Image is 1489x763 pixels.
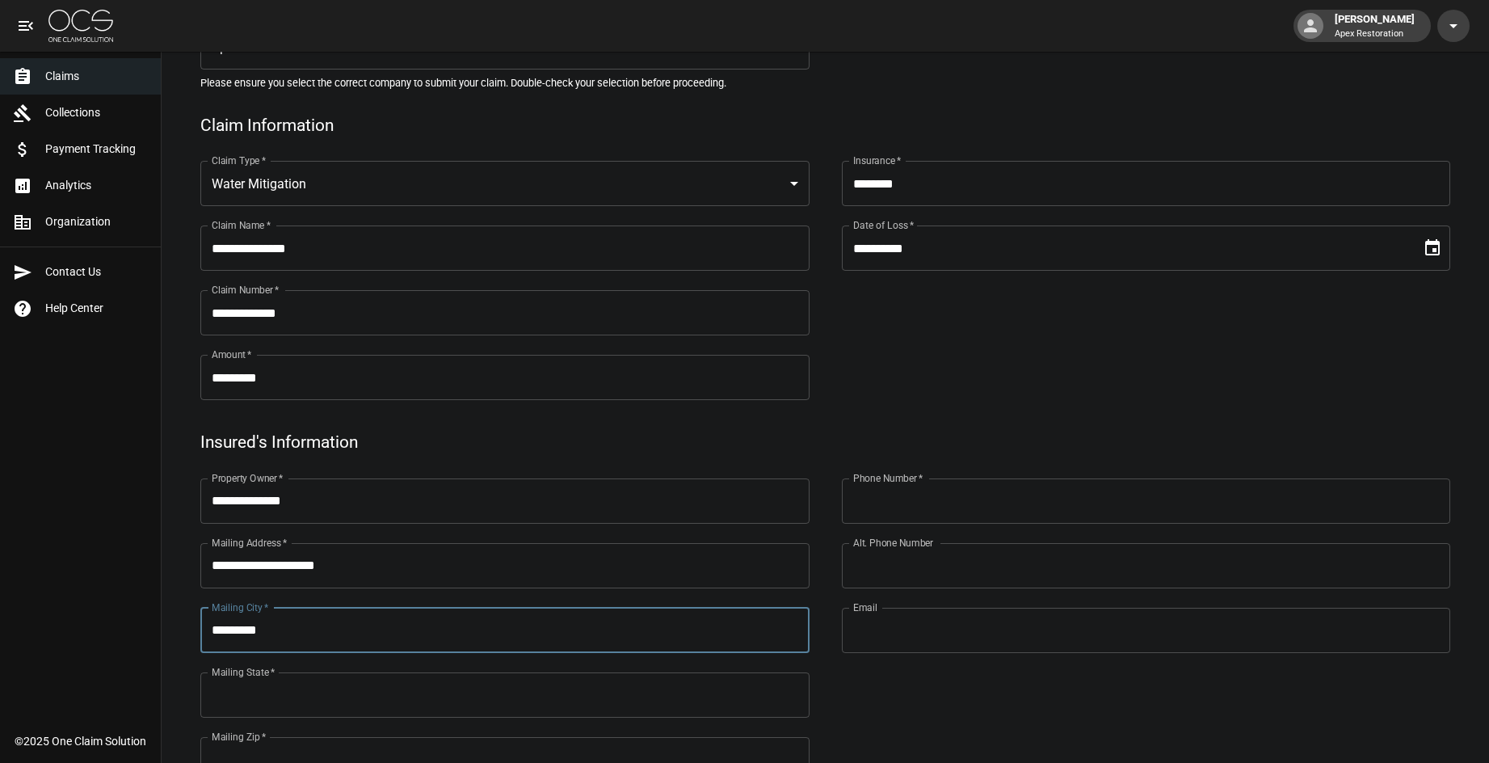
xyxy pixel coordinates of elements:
[853,154,901,167] label: Insurance
[10,10,42,42] button: open drawer
[45,263,148,280] span: Contact Us
[45,104,148,121] span: Collections
[45,68,148,85] span: Claims
[212,348,252,361] label: Amount
[48,10,113,42] img: ocs-logo-white-transparent.png
[45,300,148,317] span: Help Center
[212,536,287,550] label: Mailing Address
[45,213,148,230] span: Organization
[15,733,146,749] div: © 2025 One Claim Solution
[853,218,914,232] label: Date of Loss
[212,730,267,744] label: Mailing Zip
[212,471,284,485] label: Property Owner
[853,536,933,550] label: Alt. Phone Number
[212,283,279,297] label: Claim Number
[853,471,923,485] label: Phone Number
[1335,27,1415,41] p: Apex Restoration
[45,177,148,194] span: Analytics
[1416,232,1449,264] button: Choose date, selected date is Sep 29, 2025
[212,601,269,614] label: Mailing City
[212,154,266,167] label: Claim Type
[45,141,148,158] span: Payment Tracking
[853,601,877,614] label: Email
[1328,11,1421,40] div: [PERSON_NAME]
[200,161,810,206] div: Water Mitigation
[212,665,275,679] label: Mailing State
[200,76,1450,90] h5: Please ensure you select the correct company to submit your claim. Double-check your selection be...
[212,218,271,232] label: Claim Name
